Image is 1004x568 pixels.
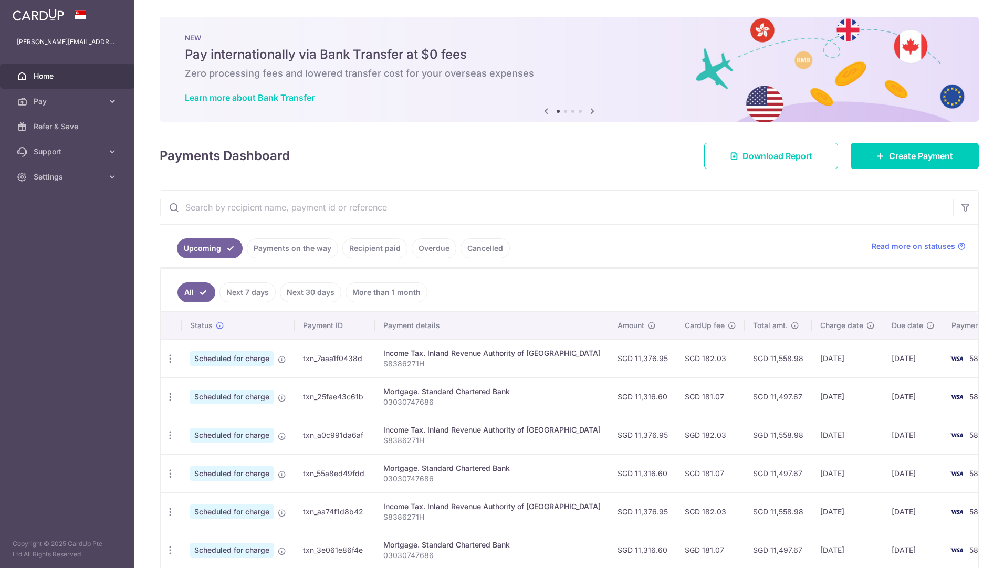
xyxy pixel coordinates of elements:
span: Scheduled for charge [190,543,274,558]
td: [DATE] [812,416,883,454]
td: SGD 181.07 [676,377,745,416]
img: Bank Card [946,467,967,480]
td: SGD 11,558.98 [745,416,812,454]
div: Mortgage. Standard Chartered Bank [383,540,601,550]
td: [DATE] [812,339,883,377]
span: Scheduled for charge [190,390,274,404]
a: Next 30 days [280,282,341,302]
span: Total amt. [753,320,788,331]
p: 03030747686 [383,550,601,561]
td: [DATE] [883,492,943,531]
a: All [177,282,215,302]
p: 03030747686 [383,474,601,484]
td: txn_a0c991da6af [295,416,375,454]
td: SGD 11,376.95 [609,339,676,377]
h5: Pay internationally via Bank Transfer at $0 fees [185,46,954,63]
a: Create Payment [851,143,979,169]
p: S8386271H [383,359,601,369]
span: 5848 [969,507,988,516]
span: Download Report [742,150,812,162]
div: Income Tax. Inland Revenue Authority of [GEOGRAPHIC_DATA] [383,425,601,435]
p: 03030747686 [383,397,601,407]
span: 5848 [969,354,988,363]
input: Search by recipient name, payment id or reference [160,191,953,224]
p: [PERSON_NAME][EMAIL_ADDRESS][PERSON_NAME][DOMAIN_NAME] [17,37,118,47]
img: Bank Card [946,544,967,556]
a: Upcoming [177,238,243,258]
span: 5848 [969,392,988,401]
span: 5848 [969,469,988,478]
span: 5848 [969,430,988,439]
span: Scheduled for charge [190,428,274,443]
td: SGD 11,376.95 [609,492,676,531]
td: SGD 11,497.67 [745,377,812,416]
img: Bank Card [946,391,967,403]
span: Pay [34,96,103,107]
td: txn_25fae43c61b [295,377,375,416]
div: Income Tax. Inland Revenue Authority of [GEOGRAPHIC_DATA] [383,501,601,512]
span: Create Payment [889,150,953,162]
div: Income Tax. Inland Revenue Authority of [GEOGRAPHIC_DATA] [383,348,601,359]
span: Refer & Save [34,121,103,132]
span: Read more on statuses [872,241,955,251]
span: Scheduled for charge [190,466,274,481]
a: Download Report [704,143,838,169]
a: Overdue [412,238,456,258]
a: Recipient paid [342,238,407,258]
th: Payment details [375,312,609,339]
a: Learn more about Bank Transfer [185,92,315,103]
span: Status [190,320,213,331]
a: Read more on statuses [872,241,966,251]
td: SGD 182.03 [676,339,745,377]
span: Settings [34,172,103,182]
a: More than 1 month [346,282,427,302]
img: Bank Card [946,429,967,441]
h4: Payments Dashboard [160,146,290,165]
span: Amount [618,320,644,331]
td: [DATE] [812,454,883,492]
td: [DATE] [812,492,883,531]
img: CardUp [13,8,64,21]
img: Bank Card [946,506,967,518]
td: [DATE] [883,416,943,454]
td: SGD 11,558.98 [745,492,812,531]
td: SGD 11,316.60 [609,454,676,492]
div: Mortgage. Standard Chartered Bank [383,386,601,397]
td: SGD 11,316.60 [609,377,676,416]
td: SGD 11,376.95 [609,416,676,454]
img: Bank Card [946,352,967,365]
td: SGD 182.03 [676,492,745,531]
td: [DATE] [812,377,883,416]
span: Home [34,71,103,81]
td: SGD 11,558.98 [745,339,812,377]
span: Scheduled for charge [190,504,274,519]
div: Mortgage. Standard Chartered Bank [383,463,601,474]
td: SGD 182.03 [676,416,745,454]
td: [DATE] [883,339,943,377]
td: [DATE] [883,454,943,492]
th: Payment ID [295,312,375,339]
a: Next 7 days [219,282,276,302]
p: S8386271H [383,435,601,446]
img: Bank transfer banner [160,17,979,122]
td: txn_7aaa1f0438d [295,339,375,377]
span: 5848 [969,545,988,554]
p: NEW [185,34,954,42]
td: txn_aa74f1d8b42 [295,492,375,531]
a: Payments on the way [247,238,338,258]
span: Due date [892,320,923,331]
span: CardUp fee [685,320,725,331]
td: SGD 11,497.67 [745,454,812,492]
a: Cancelled [461,238,510,258]
td: SGD 181.07 [676,454,745,492]
span: Charge date [820,320,863,331]
p: S8386271H [383,512,601,522]
span: Scheduled for charge [190,351,274,366]
td: [DATE] [883,377,943,416]
span: Support [34,146,103,157]
td: txn_55a8ed49fdd [295,454,375,492]
h6: Zero processing fees and lowered transfer cost for your overseas expenses [185,67,954,80]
